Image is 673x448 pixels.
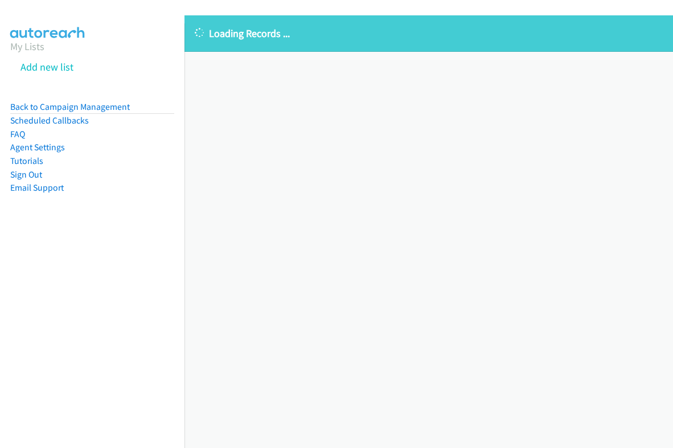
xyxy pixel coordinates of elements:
[10,101,130,112] a: Back to Campaign Management
[10,40,44,53] a: My Lists
[10,142,65,153] a: Agent Settings
[10,169,42,180] a: Sign Out
[20,60,73,73] a: Add new list
[10,115,89,126] a: Scheduled Callbacks
[10,155,43,166] a: Tutorials
[10,182,64,193] a: Email Support
[10,129,25,139] a: FAQ
[195,26,663,41] p: Loading Records ...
